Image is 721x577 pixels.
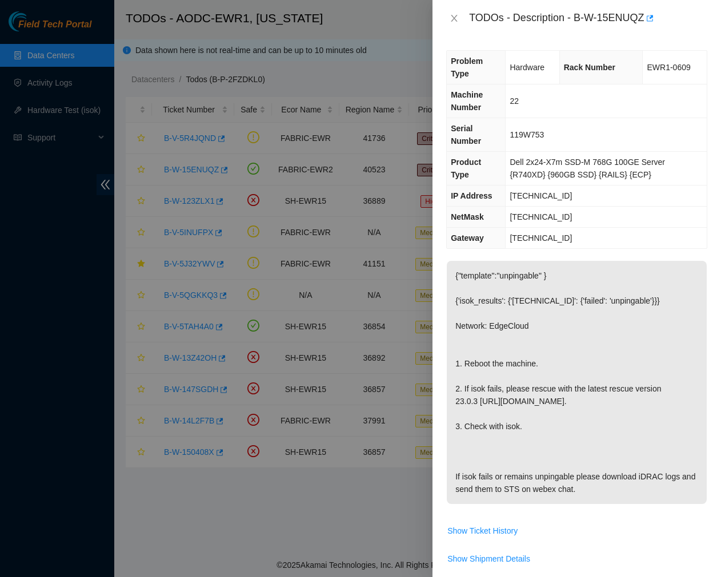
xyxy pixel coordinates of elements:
span: Dell 2x24-X7m SSD-M 768G 100GE Server {R740XD} {960GB SSD} {RAILS} {ECP} [510,158,665,179]
span: Show Shipment Details [447,552,530,565]
span: close [450,14,459,23]
span: Rack Number [564,63,615,72]
span: Problem Type [451,57,483,78]
span: EWR1-0609 [647,63,690,72]
span: [TECHNICAL_ID] [510,191,572,200]
span: [TECHNICAL_ID] [510,233,572,243]
button: Close [446,13,462,24]
span: IP Address [451,191,492,200]
span: 119W753 [510,130,544,139]
span: Product Type [451,158,481,179]
span: Hardware [510,63,544,72]
span: Show Ticket History [447,524,518,537]
span: [TECHNICAL_ID] [510,212,572,221]
div: TODOs - Description - B-W-15ENUQZ [469,9,707,27]
span: NetMask [451,212,484,221]
span: Gateway [451,233,484,243]
span: 22 [510,96,519,106]
button: Show Shipment Details [447,550,531,568]
button: Show Ticket History [447,522,518,540]
span: Machine Number [451,90,483,112]
span: Serial Number [451,124,481,146]
p: {"template":"unpingable" } {'isok_results': {'[TECHNICAL_ID]': {'failed': 'unpingable'}}} Network... [447,261,707,504]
